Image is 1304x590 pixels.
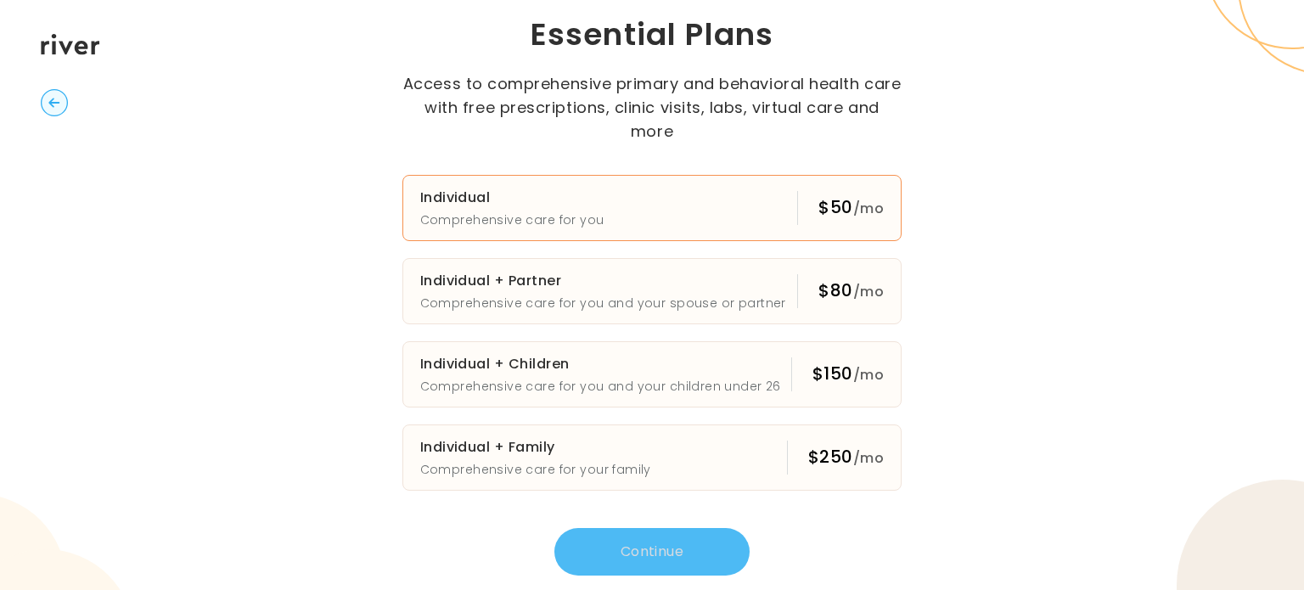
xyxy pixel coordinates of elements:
[402,341,902,407] button: Individual + ChildrenComprehensive care for you and your children under 26$150/mo
[853,365,884,385] span: /mo
[420,210,604,230] p: Comprehensive care for you
[818,195,884,221] div: $50
[818,278,884,304] div: $80
[402,424,902,491] button: Individual + FamilyComprehensive care for your family$250/mo
[402,72,902,143] p: Access to comprehensive primary and behavioral health care with free prescriptions, clinic visits...
[420,293,786,313] p: Comprehensive care for you and your spouse or partner
[340,14,964,55] h1: Essential Plans
[402,175,902,241] button: IndividualComprehensive care for you$50/mo
[420,186,604,210] h3: Individual
[402,258,902,324] button: Individual + PartnerComprehensive care for you and your spouse or partner$80/mo
[420,435,651,459] h3: Individual + Family
[420,459,651,480] p: Comprehensive care for your family
[853,448,884,468] span: /mo
[853,199,884,218] span: /mo
[554,528,750,576] button: Continue
[420,376,781,396] p: Comprehensive care for you and your children under 26
[420,352,781,376] h3: Individual + Children
[808,445,884,470] div: $250
[420,269,786,293] h3: Individual + Partner
[812,362,884,387] div: $150
[853,282,884,301] span: /mo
